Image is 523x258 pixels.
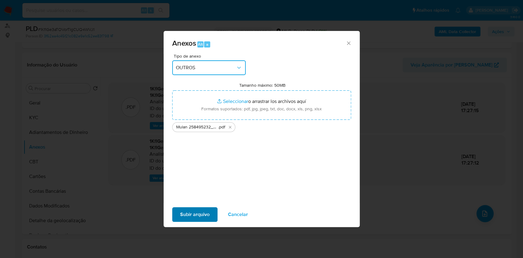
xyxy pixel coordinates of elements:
span: Subir arquivo [180,208,210,221]
span: Mulan 258495232_Clebio Santana de Figueredo 2025_09_18_17_11_08 (1) [176,124,218,130]
span: .pdf [218,124,225,130]
button: OUTROS [172,60,246,75]
span: Tipo de anexo [174,54,247,58]
span: OUTROS [176,65,236,71]
button: Cancelar [220,207,256,222]
ul: Archivos seleccionados [172,120,351,132]
button: Cerrar [346,40,351,46]
span: Cancelar [228,208,248,221]
label: Tamanho máximo: 50MB [239,82,286,88]
span: Anexos [172,38,196,48]
span: a [206,41,208,47]
span: Alt [198,41,203,47]
button: Subir arquivo [172,207,218,222]
button: Eliminar Mulan 258495232_Clebio Santana de Figueredo 2025_09_18_17_11_08 (1).pdf [226,123,234,131]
